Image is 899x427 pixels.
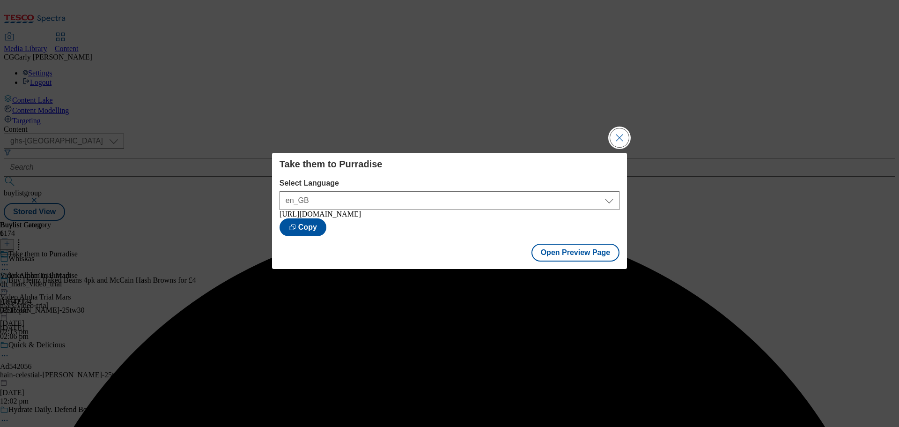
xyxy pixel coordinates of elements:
div: [URL][DOMAIN_NAME] [280,210,619,218]
button: Copy [280,218,326,236]
button: Open Preview Page [531,244,620,262]
div: Modal [272,153,627,269]
label: Select Language [280,179,619,187]
h4: Take them to Purradise [280,158,619,170]
button: Close Modal [610,128,629,147]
